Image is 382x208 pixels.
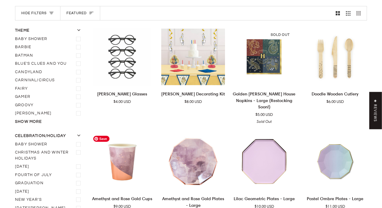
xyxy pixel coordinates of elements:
[15,68,83,76] label: Candyland
[232,132,296,191] product-grid-item-variant: Default Title
[161,28,225,86] product-grid-item-variant: Default Title
[15,148,83,163] label: Christmas and Winter Holidays
[90,132,154,191] product-grid-item-variant: Default Title
[90,88,154,104] a: Harry Potter Glasses
[257,119,272,124] em: Sold Out
[161,91,225,97] p: [PERSON_NAME] Decorating Kit
[326,99,344,105] span: $6.00 USD
[15,93,83,101] label: Gamer
[232,28,296,124] product-grid-item: Golden Harry Potter House Napkins - Large (Restocking Soon!)
[66,11,87,16] span: Featured
[255,112,273,118] span: $5.00 USD
[15,140,83,149] label: Baby shower
[15,133,83,140] button: Celebration/Holiday
[90,28,154,86] product-grid-item-variant: Default Title
[15,43,83,51] label: Barbie
[303,132,367,191] a: Pastel Ombre Plates - Large
[343,6,353,20] button: Show 3 products per row
[184,99,202,105] span: $8.00 USD
[93,136,109,142] span: Save
[232,28,296,86] a: Golden Harry Potter House Napkins - Large (Restocking Soon!)
[307,195,363,202] p: Pastel Ombre Plates - Large
[21,11,47,16] span: Hide filters
[303,88,367,104] a: Doodle Wooden Cutlery
[303,132,367,191] img: Pastel Ombre Plates
[15,35,83,118] ul: Filter
[353,6,367,20] button: Show 4 products per row
[232,91,296,110] p: Golden [PERSON_NAME] House Napkins - Large (Restocking Soon!)
[303,28,367,86] img: Doodle Wooden Cutlery
[15,133,66,139] span: Celebration/Holiday
[15,188,83,196] label: Halloween
[232,88,296,124] a: Golden Harry Potter House Napkins - Large (Restocking Soon!)
[312,91,359,97] p: Doodle Wooden Cutlery
[15,163,83,171] label: Father's Day
[15,196,83,204] label: New Year's
[303,28,367,104] product-grid-item: Doodle Wooden Cutlery
[15,6,60,20] button: Hide filters
[15,171,83,179] label: Fourth of July
[161,132,225,191] a: Amethyst and Rose Gold Plates - Large
[90,28,154,104] product-grid-item: Harry Potter Glasses
[15,60,83,68] label: Blue's Clues and You
[92,195,152,202] p: Amethyst and Rose Gold Cups
[113,99,131,105] span: $4.00 USD
[15,101,83,110] label: Groovy
[161,132,225,191] product-grid-item-variant: Default Title
[15,35,83,43] label: Baby Shower
[161,28,225,86] a: Harry Potter Decorating Kit
[333,6,343,20] button: Show 2 products per row
[15,109,83,118] label: Harry Potter
[232,132,296,191] a: Lilac Geometric Plates - Large
[90,28,154,86] img: Harry Potter Glasses
[161,88,225,104] a: Harry Potter Decorating Kit
[303,132,367,191] product-grid-item-variant: Default Title
[15,119,83,125] button: Show more
[15,85,83,93] label: Fairy
[97,91,147,97] p: [PERSON_NAME] Glasses
[15,28,29,34] span: Theme
[369,92,382,129] div: Click to open Judge.me floating reviews tab
[161,28,225,104] product-grid-item: Harry Potter Decorating Kit
[303,28,367,86] product-grid-item-variant: Default Title
[268,31,293,39] div: Sold Out
[15,28,83,35] button: Theme
[15,76,83,85] label: Carnival/Circus
[234,195,295,202] p: Lilac Geometric Plates - Large
[15,51,83,60] label: Batman
[15,179,83,188] label: Graduation
[90,132,154,191] img: Amethyst and Rose Gold Cups
[232,28,296,86] product-grid-item-variant: Default Title
[60,6,100,20] button: Sort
